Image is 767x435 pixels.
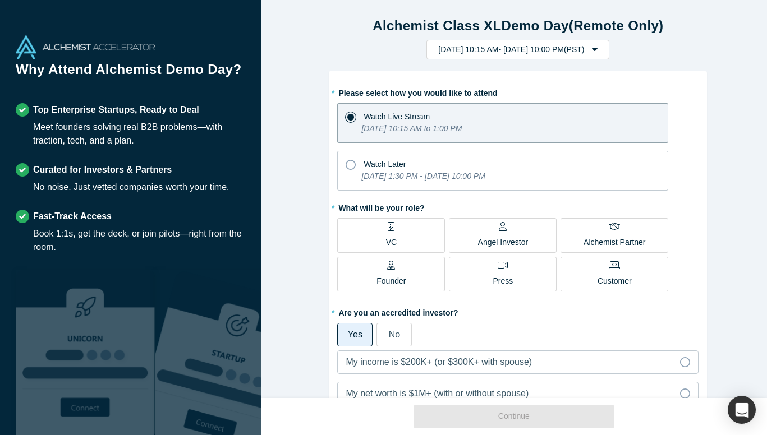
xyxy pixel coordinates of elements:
[414,405,614,428] button: Continue
[361,172,485,181] i: [DATE] 1:30 PM - [DATE] 10:00 PM
[364,160,406,169] span: Watch Later
[598,275,632,287] p: Customer
[426,40,609,59] button: [DATE] 10:15 AM- [DATE] 10:00 PM(PST)
[346,357,532,367] span: My income is $200K+ (or $300K+ with spouse)
[33,165,172,174] strong: Curated for Investors & Partners
[337,84,699,99] label: Please select how you would like to attend
[33,227,245,254] div: Book 1:1s, get the deck, or join pilots—right from the room.
[478,237,529,248] p: Angel Investor
[16,270,155,435] img: Robust Technologies
[33,105,199,114] strong: Top Enterprise Startups, Ready to Deal
[389,330,400,339] span: No
[155,270,294,435] img: Prism AI
[33,211,112,221] strong: Fast-Track Access
[493,275,513,287] p: Press
[337,198,699,214] label: What will be your role?
[376,275,406,287] p: Founder
[16,35,155,59] img: Alchemist Accelerator Logo
[337,303,699,319] label: Are you an accredited investor?
[584,237,645,248] p: Alchemist Partner
[33,181,229,194] div: No noise. Just vetted companies worth your time.
[346,388,529,398] span: My net worth is $1M+ (with or without spouse)
[386,237,397,248] p: VC
[16,59,245,87] h1: Why Attend Alchemist Demo Day?
[373,18,663,33] strong: Alchemist Class XL Demo Day (Remote Only)
[348,330,362,339] span: Yes
[364,112,430,121] span: Watch Live Stream
[361,124,462,133] i: [DATE] 10:15 AM to 1:00 PM
[33,121,245,147] div: Meet founders solving real B2B problems—with traction, tech, and a plan.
